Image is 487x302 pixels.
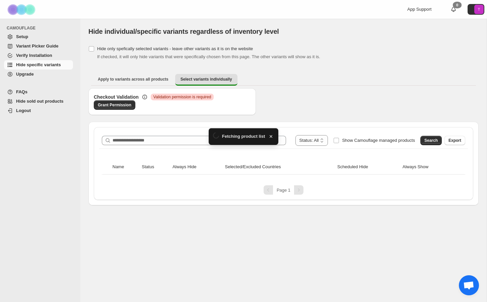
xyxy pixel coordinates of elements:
a: FAQs [4,87,73,97]
span: Select variants individually [181,77,232,82]
th: Status [140,160,170,175]
a: Upgrade [4,70,73,79]
span: Show Camouflage managed products [342,138,415,143]
a: Grant Permission [94,100,135,110]
span: CAMOUFLAGE [7,25,76,31]
text: T [478,7,480,11]
span: FAQs [16,89,27,94]
div: Select variants individually [88,88,479,205]
span: Validation permission is required [153,94,211,100]
div: 0 [453,2,462,8]
a: Variant Picker Guide [4,41,73,51]
span: Hide individual/specific variants regardless of inventory level [88,28,279,35]
div: Open chat [459,275,479,295]
button: Search [420,136,442,145]
span: Export [448,138,461,143]
span: If checked, it will only hide variants that were specifically chosen from this page. The other va... [97,54,320,59]
span: Grant Permission [98,102,131,108]
th: Name [111,160,140,175]
a: Hide sold out products [4,97,73,106]
a: Hide specific variants [4,60,73,70]
span: Page 1 [277,188,290,193]
span: Fetching product list [222,133,265,140]
span: Hide specific variants [16,62,61,67]
span: Hide only spefically selected variants - leave other variants as it is on the website [97,46,253,51]
span: Hide sold out products [16,99,64,104]
a: 0 [450,6,457,13]
a: Verify Installation [4,51,73,60]
span: Verify Installation [16,53,52,58]
img: Camouflage [5,0,39,19]
button: Avatar with initials T [468,4,484,15]
span: Apply to variants across all products [98,77,168,82]
button: Export [444,136,465,145]
nav: Pagination [99,185,468,195]
button: Select variants individually [175,74,237,86]
span: Logout [16,108,31,113]
a: Logout [4,106,73,115]
th: Always Hide [170,160,223,175]
button: Apply to variants across all products [92,74,174,85]
span: Setup [16,34,28,39]
span: Variant Picker Guide [16,43,58,48]
span: App Support [407,7,431,12]
span: Upgrade [16,72,34,77]
th: Selected/Excluded Countries [223,160,336,175]
span: Avatar with initials T [474,5,484,14]
span: Search [424,138,438,143]
th: Scheduled Hide [335,160,401,175]
th: Always Show [401,160,457,175]
h3: Checkout Validation [94,94,139,100]
a: Setup [4,32,73,41]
